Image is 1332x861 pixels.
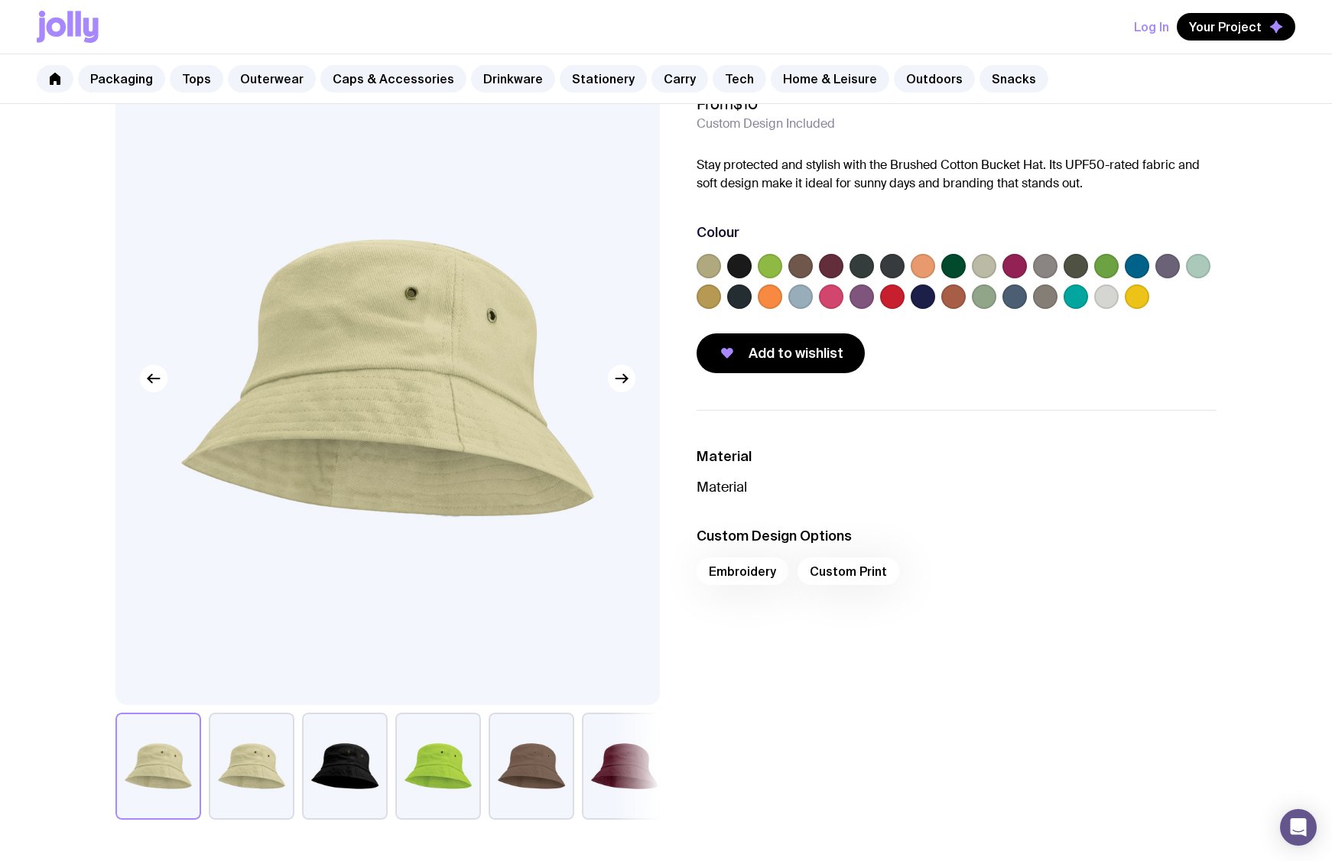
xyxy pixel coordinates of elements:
[697,447,1217,466] h3: Material
[749,344,843,362] span: Add to wishlist
[697,333,865,373] button: Add to wishlist
[320,65,466,93] a: Caps & Accessories
[697,156,1217,193] p: Stay protected and stylish with the Brushed Cotton Bucket Hat. Its UPF50-rated fabric and soft de...
[651,65,708,93] a: Carry
[228,65,316,93] a: Outerwear
[771,65,889,93] a: Home & Leisure
[713,65,766,93] a: Tech
[1134,13,1169,41] button: Log In
[78,65,165,93] a: Packaging
[980,65,1048,93] a: Snacks
[733,94,758,114] span: $10
[697,478,1217,496] p: Material
[697,95,758,113] span: From
[170,65,223,93] a: Tops
[1177,13,1295,41] button: Your Project
[697,223,739,242] h3: Colour
[697,116,835,132] span: Custom Design Included
[894,65,975,93] a: Outdoors
[697,527,1217,545] h3: Custom Design Options
[560,65,647,93] a: Stationery
[1280,809,1317,846] div: Open Intercom Messenger
[471,65,555,93] a: Drinkware
[1189,19,1262,34] span: Your Project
